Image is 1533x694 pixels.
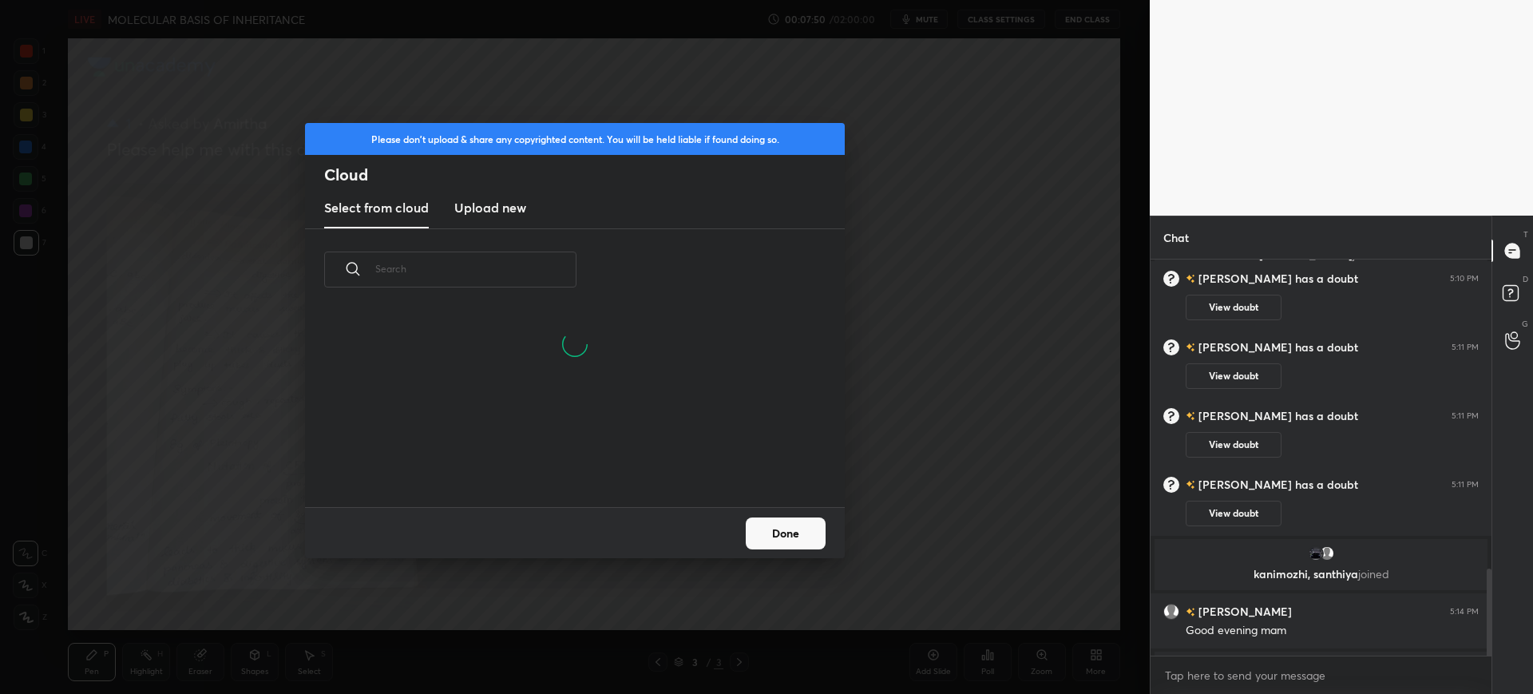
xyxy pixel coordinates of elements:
img: no-rating-badge.077c3623.svg [1186,409,1195,423]
h3: Select from cloud [324,198,429,217]
p: T [1523,228,1528,240]
img: default.png [1163,604,1179,620]
span: has a doubt [1292,478,1358,492]
img: no-rating-badge.077c3623.svg [1186,272,1195,286]
button: Done [746,518,826,549]
img: no-rating-badge.077c3623.svg [1186,608,1195,617]
div: Good evening mam [1186,623,1479,639]
p: D [1523,273,1528,285]
div: 5:11 PM [1452,343,1479,352]
img: no-rating-badge.077c3623.svg [1186,340,1195,355]
h6: [PERSON_NAME] [1195,272,1292,286]
span: has a doubt [1292,340,1358,355]
div: 5:11 PM [1452,411,1479,421]
button: View doubt [1186,501,1281,526]
h2: Cloud [324,165,845,185]
span: has a doubt [1292,272,1358,286]
div: Please don't upload & share any copyrighted content. You will be held liable if found doing so. [305,123,845,155]
div: 5:10 PM [1450,274,1479,284]
span: joined [1358,566,1389,581]
h6: [PERSON_NAME] [1195,340,1292,355]
div: 5:14 PM [1450,607,1479,617]
span: has a doubt [1292,409,1358,423]
div: 5:11 PM [1452,480,1479,490]
button: View doubt [1186,363,1281,389]
img: default.png [1319,545,1335,561]
h6: [PERSON_NAME] [1195,409,1292,423]
button: View doubt [1186,295,1281,320]
img: bf91afb201514b0796c0b9042a2d3140.jpg [1308,545,1324,561]
h6: [PERSON_NAME] [1195,603,1292,620]
h3: Upload new [454,198,526,217]
input: Search [375,235,576,303]
img: no-rating-badge.077c3623.svg [1186,478,1195,492]
h6: [PERSON_NAME] [1195,478,1292,492]
div: grid [1151,260,1491,656]
button: View doubt [1186,432,1281,458]
p: Chat [1151,216,1202,259]
p: G [1522,318,1528,330]
p: kanimozhi, santhiya [1164,568,1478,581]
